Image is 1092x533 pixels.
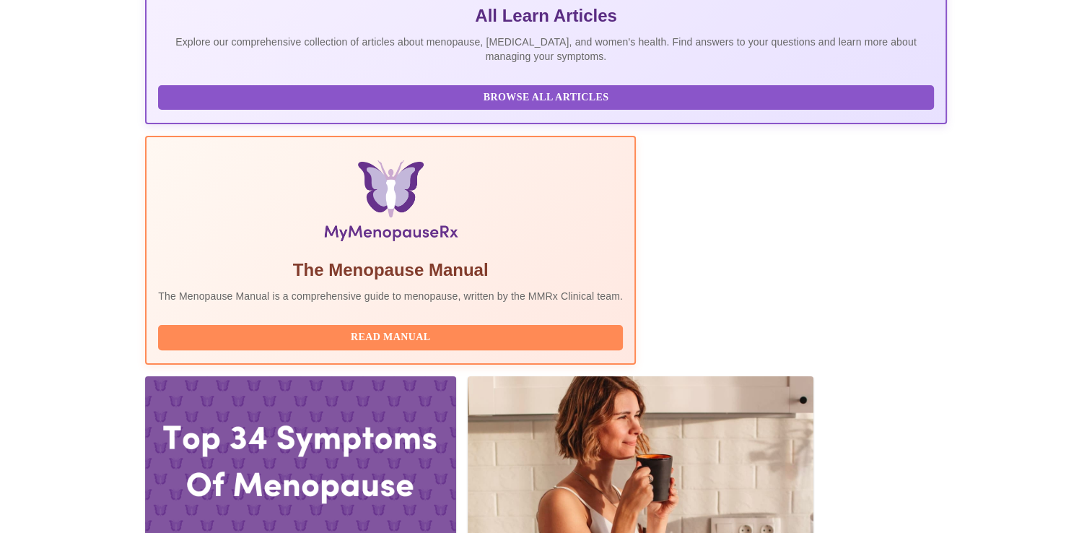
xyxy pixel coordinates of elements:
[158,90,937,103] a: Browse All Articles
[158,85,933,110] button: Browse All Articles
[158,259,623,282] h5: The Menopause Manual
[172,329,608,347] span: Read Manual
[158,330,626,342] a: Read Manual
[158,35,933,64] p: Explore our comprehensive collection of articles about menopause, [MEDICAL_DATA], and women's hea...
[158,4,933,27] h5: All Learn Articles
[232,160,549,247] img: Menopause Manual
[158,325,623,350] button: Read Manual
[158,289,623,303] p: The Menopause Manual is a comprehensive guide to menopause, written by the MMRx Clinical team.
[172,89,919,107] span: Browse All Articles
